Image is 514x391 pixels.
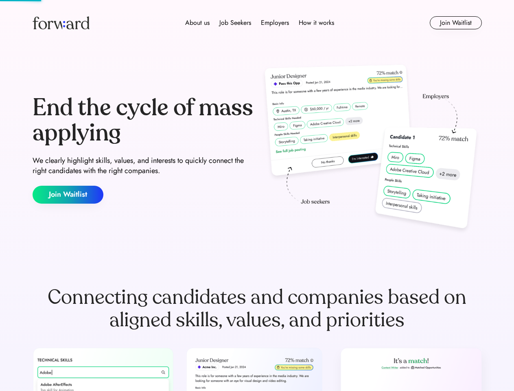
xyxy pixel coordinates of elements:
div: Employers [261,18,289,28]
div: About us [185,18,210,28]
div: Connecting candidates and companies based on aligned skills, values, and priorities [33,286,482,332]
div: End the cycle of mass applying [33,95,254,145]
img: Forward logo [33,16,90,29]
div: We clearly highlight skills, values, and interests to quickly connect the right candidates with t... [33,156,254,176]
div: How it works [299,18,334,28]
button: Join Waitlist [430,16,482,29]
button: Join Waitlist [33,186,103,204]
div: Job Seekers [219,18,251,28]
img: hero-image.png [260,62,482,237]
